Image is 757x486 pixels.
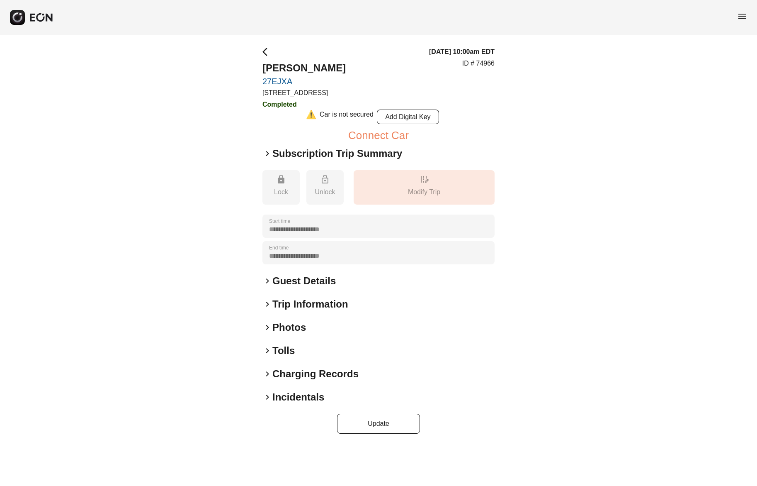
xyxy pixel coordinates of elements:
span: keyboard_arrow_right [262,346,272,356]
h2: Incidentals [272,391,324,404]
span: menu [737,11,747,21]
span: arrow_back_ios [262,47,272,57]
h3: [DATE] 10:00am EDT [429,47,495,57]
h2: Tolls [272,344,295,357]
div: Car is not secured [320,110,374,124]
p: ID # 74966 [462,59,495,68]
button: Add Digital Key [377,110,439,124]
span: keyboard_arrow_right [262,149,272,159]
h2: Photos [272,321,306,334]
a: 27EJXA [262,76,346,86]
button: Connect Car [348,130,409,140]
h2: [PERSON_NAME] [262,61,346,75]
button: Update [337,414,420,434]
span: keyboard_arrow_right [262,276,272,286]
h2: Subscription Trip Summary [272,147,402,160]
span: keyboard_arrow_right [262,322,272,332]
h2: Guest Details [272,274,336,288]
div: ⚠️ [306,110,316,124]
h2: Charging Records [272,367,359,381]
span: keyboard_arrow_right [262,299,272,309]
span: keyboard_arrow_right [262,369,272,379]
h3: Completed [262,100,346,110]
p: [STREET_ADDRESS] [262,88,346,98]
span: keyboard_arrow_right [262,392,272,402]
h2: Trip Information [272,298,348,311]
